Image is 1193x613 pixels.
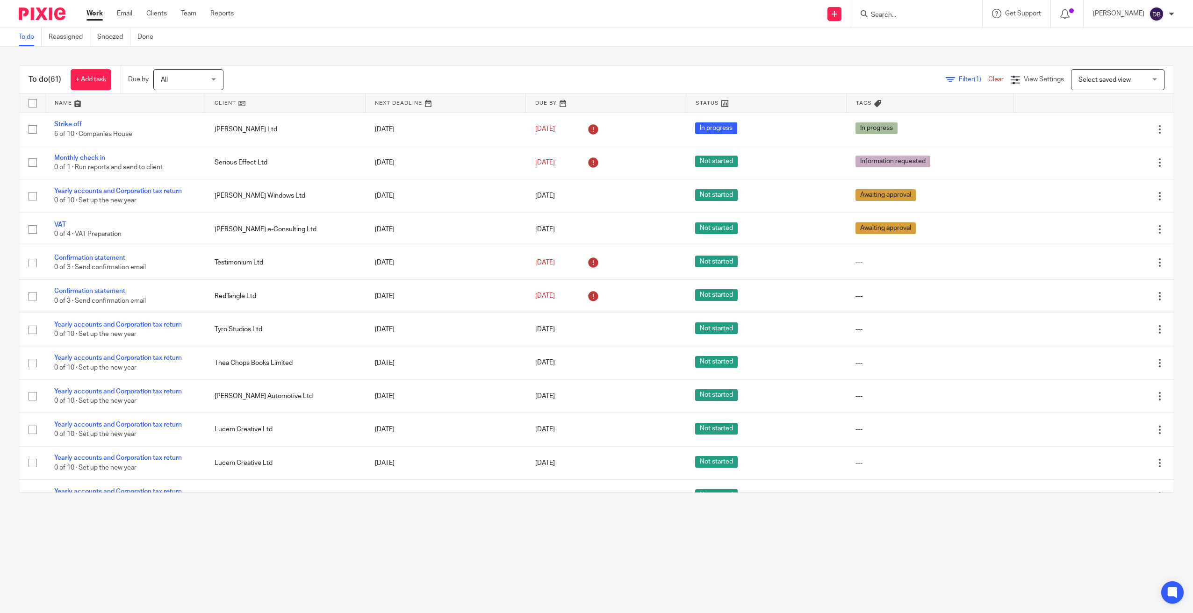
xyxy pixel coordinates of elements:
div: --- [855,425,1004,434]
a: Clear [988,76,1004,83]
span: 0 of 10 · Set up the new year [54,331,137,337]
span: Not started [695,222,738,234]
td: [DATE] [366,346,526,379]
a: Yearly accounts and Corporation tax return [54,488,182,495]
span: Not started [695,156,738,167]
span: [DATE] [535,126,555,133]
span: 0 of 3 · Send confirmation email [54,298,146,304]
a: Yearly accounts and Corporation tax return [54,388,182,395]
div: --- [855,258,1004,267]
span: [DATE] [535,326,555,333]
a: Clients [146,9,167,18]
span: All [161,77,168,83]
td: Testimonium Ltd [205,246,366,279]
span: 0 of 10 · Set up the new year [54,198,137,204]
td: [PERSON_NAME] Automotive Ltd [205,379,366,413]
span: In progress [695,122,737,134]
span: (61) [48,76,61,83]
span: [DATE] [535,393,555,399]
a: Monthly check in [54,155,105,161]
td: [DATE] [366,313,526,346]
a: Done [137,28,160,46]
td: [DATE] [366,446,526,479]
span: 0 of 1 · Run reports and send to client [54,164,163,171]
span: Awaiting approval [855,222,916,234]
span: Not started [695,489,738,501]
img: Pixie [19,7,65,20]
a: Email [117,9,132,18]
span: Tags [856,100,872,106]
div: --- [855,492,1004,501]
a: Confirmation statement [54,288,125,294]
span: 0 of 10 · Set up the new year [54,431,137,438]
td: [DATE] [366,246,526,279]
span: View Settings [1024,76,1064,83]
span: 0 of 3 · Send confirmation email [54,264,146,271]
td: [DATE] [366,146,526,179]
a: Yearly accounts and Corporation tax return [54,455,182,461]
span: Filter [959,76,988,83]
h1: To do [29,75,61,85]
td: [PERSON_NAME] Limited [205,480,366,513]
span: Information requested [855,156,930,167]
span: Get Support [1005,10,1041,17]
span: Not started [695,189,738,201]
a: Yearly accounts and Corporation tax return [54,188,182,194]
span: 0 of 10 · Set up the new year [54,464,137,471]
div: --- [855,358,1004,368]
span: Not started [695,322,738,334]
p: Due by [128,75,149,84]
a: To do [19,28,42,46]
a: VAT [54,221,66,228]
div: --- [855,292,1004,301]
td: [PERSON_NAME] Windows Ltd [205,179,366,213]
a: Yearly accounts and Corporation tax return [54,355,182,361]
td: [DATE] [366,179,526,213]
span: [DATE] [535,460,555,466]
span: Not started [695,356,738,368]
td: [DATE] [366,279,526,313]
a: Work [86,9,103,18]
span: [DATE] [535,293,555,299]
img: svg%3E [1149,7,1164,21]
span: [DATE] [535,159,555,166]
div: --- [855,458,1004,468]
td: [DATE] [366,480,526,513]
td: Tyro Studios Ltd [205,313,366,346]
div: --- [855,392,1004,401]
span: [DATE] [535,192,555,199]
span: Select saved view [1078,77,1131,83]
td: Lucem Creative Ltd [205,413,366,446]
span: [DATE] [535,259,555,266]
span: 6 of 10 · Companies House [54,131,132,137]
span: [DATE] [535,226,555,233]
span: [DATE] [535,426,555,433]
span: Not started [695,256,738,267]
a: Strike off [54,121,82,128]
span: Not started [695,423,738,435]
td: Serious Effect Ltd [205,146,366,179]
a: Team [181,9,196,18]
td: Lucem Creative Ltd [205,446,366,479]
a: Reassigned [49,28,90,46]
td: [PERSON_NAME] e-Consulting Ltd [205,213,366,246]
a: Reports [210,9,234,18]
a: Yearly accounts and Corporation tax return [54,321,182,328]
span: 0 of 4 · VAT Preparation [54,231,122,237]
td: [DATE] [366,113,526,146]
span: [DATE] [535,360,555,366]
input: Search [870,11,954,20]
a: Confirmation statement [54,255,125,261]
span: Awaiting approval [855,189,916,201]
span: Not started [695,289,738,301]
span: 0 of 10 · Set up the new year [54,364,137,371]
span: Not started [695,389,738,401]
td: [DATE] [366,413,526,446]
td: [PERSON_NAME] Ltd [205,113,366,146]
td: [DATE] [366,213,526,246]
span: Not started [695,456,738,468]
a: + Add task [71,69,111,90]
td: RedTangle Ltd [205,279,366,313]
a: Snoozed [97,28,130,46]
div: --- [855,325,1004,334]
